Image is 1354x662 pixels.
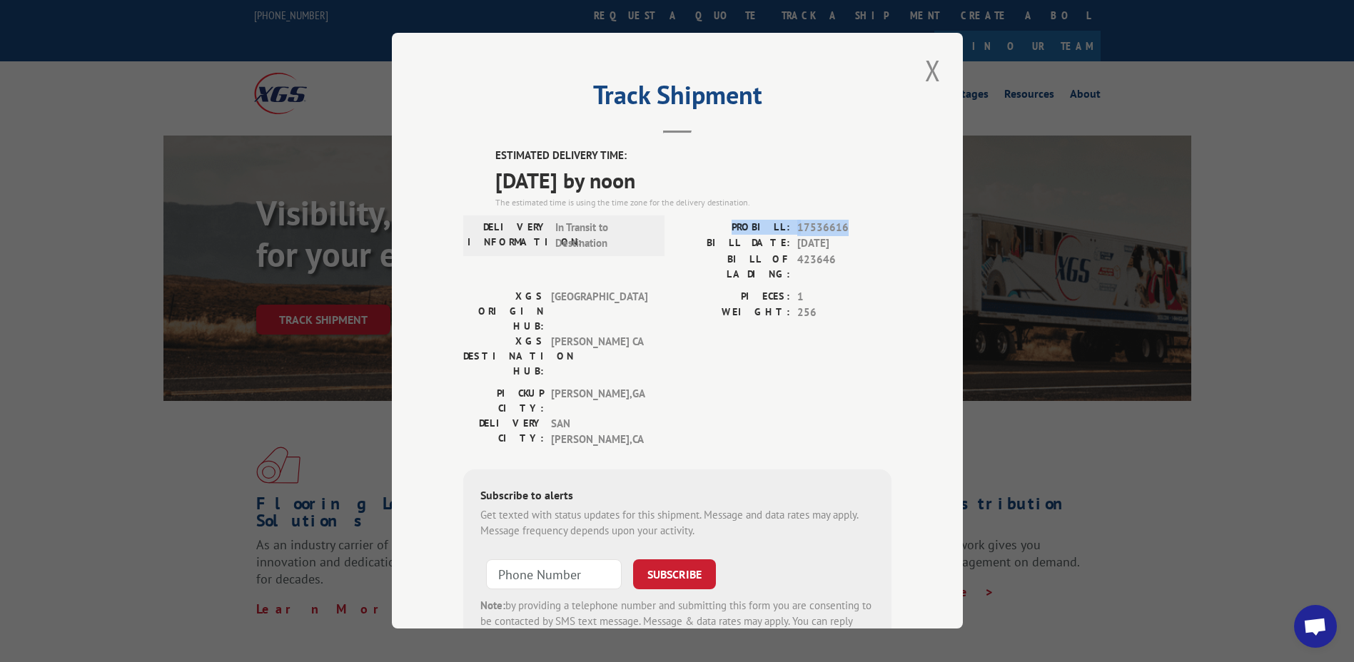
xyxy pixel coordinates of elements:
[480,487,874,507] div: Subscribe to alerts
[463,416,544,448] label: DELIVERY CITY:
[463,386,544,416] label: PICKUP CITY:
[797,220,891,236] span: 17536616
[921,51,945,90] button: Close modal
[480,599,505,612] strong: Note:
[797,252,891,282] span: 423646
[677,289,790,305] label: PIECES:
[463,85,891,112] h2: Track Shipment
[797,289,891,305] span: 1
[677,235,790,252] label: BILL DATE:
[677,252,790,282] label: BILL OF LADING:
[480,507,874,539] div: Get texted with status updates for this shipment. Message and data rates may apply. Message frequ...
[1294,605,1337,648] a: Open chat
[797,305,891,321] span: 256
[551,386,647,416] span: [PERSON_NAME] , GA
[468,220,548,252] label: DELIVERY INFORMATION:
[551,289,647,334] span: [GEOGRAPHIC_DATA]
[486,559,622,589] input: Phone Number
[551,334,647,379] span: [PERSON_NAME] CA
[480,598,874,646] div: by providing a telephone number and submitting this form you are consenting to be contacted by SM...
[495,196,891,209] div: The estimated time is using the time zone for the delivery destination.
[677,220,790,236] label: PROBILL:
[495,148,891,164] label: ESTIMATED DELIVERY TIME:
[551,416,647,448] span: SAN [PERSON_NAME] , CA
[495,164,891,196] span: [DATE] by noon
[555,220,652,252] span: In Transit to Destination
[463,289,544,334] label: XGS ORIGIN HUB:
[677,305,790,321] label: WEIGHT:
[633,559,716,589] button: SUBSCRIBE
[463,334,544,379] label: XGS DESTINATION HUB:
[797,235,891,252] span: [DATE]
